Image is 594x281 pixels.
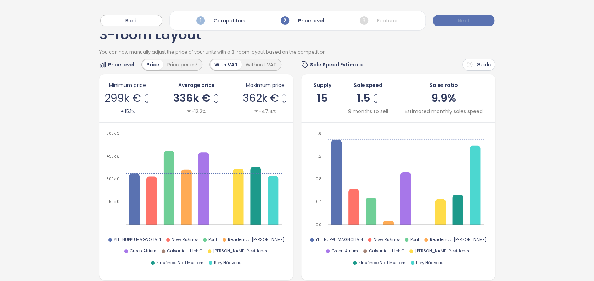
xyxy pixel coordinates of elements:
span: Pont [410,237,419,243]
span: 1 [196,16,205,25]
span: 1.5 [357,93,370,104]
button: Increase Min Price [143,91,150,98]
span: Pont [208,237,217,243]
tspan: 150k € [108,199,119,204]
span: Bory Nádvorie [416,260,443,266]
span: Green Atrium [331,248,358,254]
div: Price per m² [163,60,201,70]
button: Guide [462,59,495,71]
button: Back [100,15,162,26]
div: Price [142,60,163,70]
button: Next [433,15,494,26]
span: caret-up [120,109,125,114]
button: Decrease Sale Speed - Monthly [372,98,379,106]
tspan: 0.4 [316,199,321,204]
div: Without VAT [242,60,280,70]
button: Decrease Min Price [143,98,150,106]
span: Minimum price [109,81,146,89]
span: Sales ratio [430,81,458,89]
tspan: 0.8 [316,176,321,182]
tspan: 450k € [107,154,119,159]
span: Price level [108,61,134,68]
span: Estimated monthly sales speed [405,108,483,115]
div: With VAT [211,60,242,70]
span: 336k € [173,93,210,104]
span: YIT_NUPPU MAGNOLIA 4 [114,237,161,243]
span: 9.9% [431,91,456,106]
div: 15.1% [120,108,135,115]
span: Rezidencia [PERSON_NAME] [430,237,486,243]
button: Decrease Max Price [280,98,288,106]
span: Next [458,17,470,24]
span: Nový Ružinov [172,237,198,243]
span: 2 [281,16,289,25]
span: Galvania - blok C [167,248,202,254]
tspan: 600k € [106,131,119,136]
span: Supply [314,81,331,89]
div: -47.4% [254,108,277,115]
span: [PERSON_NAME] Residence [415,248,470,254]
button: Increase Max Price [280,91,288,98]
span: caret-down [186,109,191,114]
button: Increase Sale Speed - Monthly [372,91,379,98]
span: Back [125,17,137,24]
div: Price level [279,15,326,27]
tspan: 0.0 [316,222,321,227]
span: Maximum price [246,81,285,89]
span: YIT_NUPPU MAGNOLIA 4 [315,237,363,243]
span: Green Atrium [130,248,156,254]
span: Sale speed [354,81,382,89]
span: 299k € [105,93,141,104]
span: Slnečnice Nad Mestom [358,260,405,266]
span: caret-down [254,109,259,114]
span: Average price [178,81,215,89]
div: Competitors [195,15,247,27]
span: Nový Ružinov [373,237,399,243]
span: [PERSON_NAME] Residence [213,248,268,254]
div: 3-room Layout [99,28,495,49]
span: 3 [360,16,368,25]
div: -12.2% [186,108,206,115]
span: Guide [477,61,491,68]
span: Rezidencia [PERSON_NAME] [228,237,284,243]
button: Decrease AVG Price [212,98,219,106]
div: You can now manually adjust the price of your units with a 3-room layout based on the competition. [99,49,495,59]
span: 15 [317,91,328,106]
tspan: 1.2 [317,154,321,159]
span: Sale Speed Estimate [310,61,364,68]
button: Increase AVG Price [212,91,219,98]
span: Bory Nádvorie [214,260,241,266]
tspan: 1.6 [317,131,321,136]
span: Galvania - blok C [369,248,404,254]
div: Features [358,15,400,27]
span: 362k € [242,93,279,104]
tspan: 300k € [107,176,119,182]
div: 9 months to sell [348,108,388,115]
span: Slnečnice Nad Mestom [156,260,203,266]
